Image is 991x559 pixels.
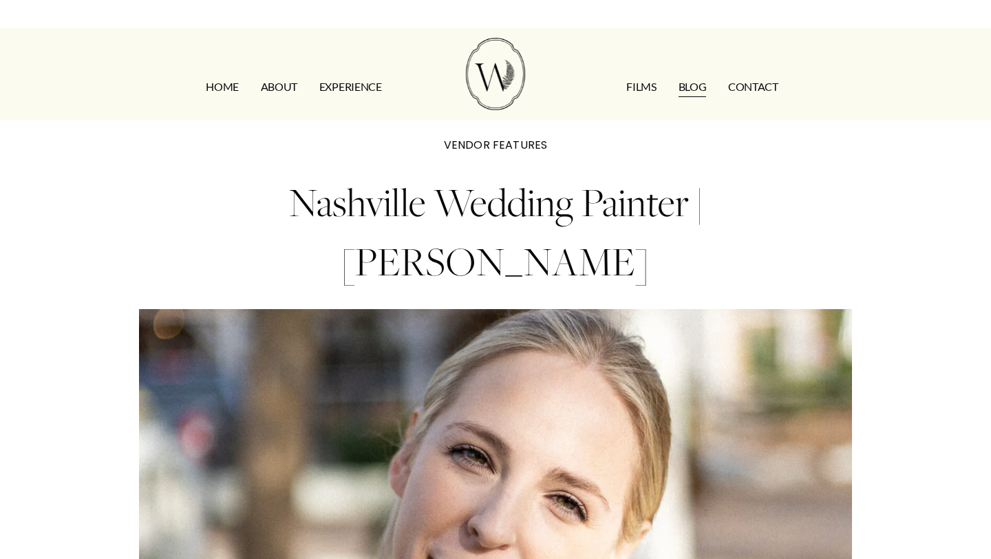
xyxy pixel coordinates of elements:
[679,76,707,98] a: Blog
[626,76,656,98] a: FILMS
[261,76,297,98] a: ABOUT
[728,76,778,98] a: CONTACT
[466,38,525,110] img: Wild Fern Weddings
[319,76,382,98] a: EXPERIENCE
[139,173,853,291] h1: Nashville Wedding Painter | [PERSON_NAME]
[444,137,547,153] a: VENDOR FEATURES
[206,76,239,98] a: HOME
